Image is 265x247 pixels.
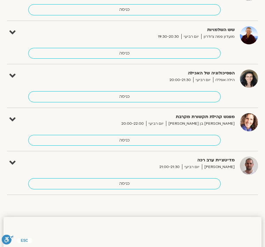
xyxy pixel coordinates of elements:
[28,135,221,146] a: כניסה
[156,34,181,40] span: 19:30-20:30
[202,164,235,170] span: [PERSON_NAME]
[28,4,221,15] a: כניסה
[39,113,235,121] strong: מפגש קהילת תקשורת מקרבת
[39,157,235,164] strong: מדיטציית ערב רכה
[167,77,193,83] span: 20:00-21:30
[201,34,235,40] span: מועדון פמה צ'ודרון
[166,121,235,127] span: [PERSON_NAME] בן [PERSON_NAME]
[193,77,213,83] span: יום רביעי
[182,164,202,170] span: יום רביעי
[181,34,201,40] span: יום רביעי
[39,70,235,77] strong: הפסיכולוגיה של האכילה
[213,77,235,83] span: הילה אפללו
[28,48,221,59] a: כניסה
[146,121,166,127] span: יום רביעי
[28,178,221,189] a: כניסה
[157,164,182,170] span: 21:00-21:30
[39,26,235,34] strong: שש השלמויות
[119,121,146,127] span: 20:00-22:00
[28,91,221,102] a: כניסה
